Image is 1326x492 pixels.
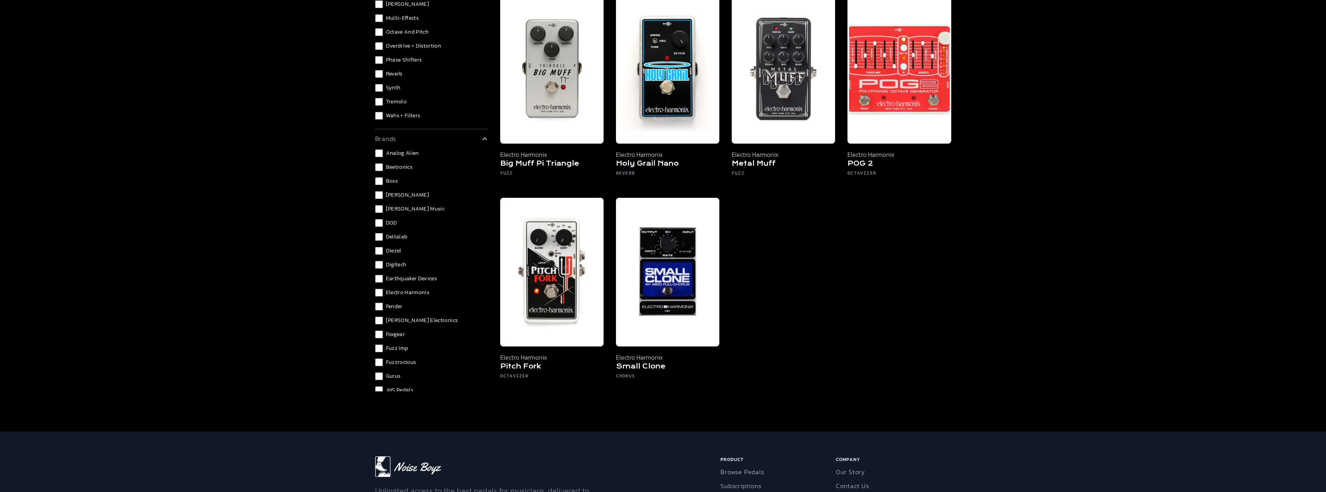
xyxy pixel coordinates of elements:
[847,159,951,170] h5: POG 2
[386,205,445,213] span: [PERSON_NAME] Music
[375,261,383,269] input: Digitech
[375,56,383,64] input: Phase Shifters
[720,456,833,466] h6: Product
[386,70,403,78] span: Reverb
[386,177,398,185] span: Boss
[375,289,383,297] input: Electro Harmonix
[375,42,383,50] input: Overdrive + Distortion
[720,481,761,490] a: Subscriptions
[500,150,604,159] p: Electro Harmonix
[375,28,383,36] input: Octave and Pitch
[386,261,407,269] span: Digitech
[616,198,719,346] img: Electro Harmonix Small Clone
[500,170,604,179] h6: Fuzz
[386,0,429,8] span: [PERSON_NAME]
[375,177,383,185] input: Boss
[386,191,429,199] span: [PERSON_NAME]
[375,247,383,255] input: Diezel
[375,233,383,241] input: Deltalab
[616,159,719,170] h5: Holy Grail Nano
[386,358,416,366] span: Fuzzrocious
[386,247,401,255] span: Diezel
[386,56,422,64] span: Phase Shifters
[732,170,835,179] h6: Fuzz
[386,317,458,324] span: [PERSON_NAME] Electronics
[720,467,764,477] a: Browse Pedals
[500,198,604,346] img: Electro Harmonix Pitch Fork
[836,467,865,477] a: Our Story
[375,205,383,213] input: [PERSON_NAME] Music
[616,198,719,388] a: Electro Harmonix Small Clone Electro Harmonix Small Clone Chorus
[375,191,383,199] input: [PERSON_NAME]
[500,353,604,362] p: Electro Harmonix
[375,14,383,22] input: Multi-Effects
[375,163,383,171] input: Beetronics
[375,84,383,92] input: Synth
[386,219,397,227] span: DOD
[836,481,869,490] a: Contact Us
[386,98,407,106] span: Tremolo
[500,373,604,382] h6: Octavizer
[616,170,719,179] h6: Reverb
[375,149,383,157] input: Analog Alien
[375,219,383,227] input: DOD
[386,14,419,22] span: Multi-Effects
[386,289,430,297] span: Electro Harmonix
[616,150,719,159] p: Electro Harmonix
[386,42,441,50] span: Overdrive + Distortion
[616,362,719,373] h5: Small Clone
[375,134,396,143] p: brands
[386,372,401,380] span: Gurus
[386,149,419,157] span: Analog Alien
[375,70,383,78] input: Reverb
[732,150,835,159] p: Electro Harmonix
[500,362,604,373] h5: Pitch Fork
[375,317,383,324] input: [PERSON_NAME] Electronics
[386,303,403,310] span: Fender
[847,170,951,179] h6: Octavizer
[386,28,429,36] span: Octave and Pitch
[386,163,413,171] span: Beetronics
[386,345,408,352] span: Fuzz Imp
[616,373,719,382] h6: Chorus
[847,150,951,159] p: Electro Harmonix
[386,112,420,120] span: Wahs + Filters
[386,275,437,283] span: Earthquaker Devices
[386,84,401,92] span: Synth
[500,159,604,170] h5: Big Muff Pi Triangle
[386,331,405,338] span: Foxgear
[375,331,383,338] input: Foxgear
[375,275,383,283] input: Earthquaker Devices
[732,159,835,170] h5: Metal Muff
[375,112,383,120] input: Wahs + Filters
[375,303,383,310] input: Fender
[386,386,413,394] span: JHS Pedals
[375,345,383,352] input: Fuzz Imp
[386,233,408,241] span: Deltalab
[375,134,488,143] summary: brands
[375,0,383,8] input: [PERSON_NAME]
[616,353,719,362] p: Electro Harmonix
[836,456,948,466] h6: Company
[375,358,383,366] input: Fuzzrocious
[375,98,383,106] input: Tremolo
[500,198,604,388] a: Electro Harmonix Pitch Fork Electro Harmonix Pitch Fork Octavizer
[375,372,383,380] input: Gurus
[375,386,383,394] input: JHS Pedals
